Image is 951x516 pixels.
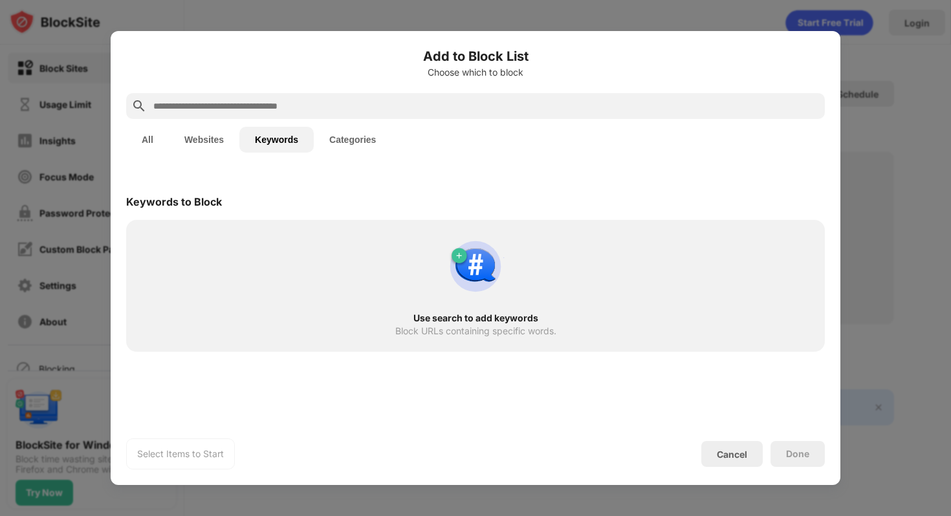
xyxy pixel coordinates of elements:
[126,67,825,78] div: Choose which to block
[444,235,507,297] img: block-by-keyword.svg
[169,127,239,153] button: Websites
[314,127,391,153] button: Categories
[149,313,802,323] div: Use search to add keywords
[137,447,224,460] div: Select Items to Start
[717,449,747,460] div: Cancel
[131,98,147,114] img: search.svg
[239,127,314,153] button: Keywords
[395,326,556,336] div: Block URLs containing specific words.
[126,195,222,208] div: Keywords to Block
[126,127,169,153] button: All
[126,47,825,66] h6: Add to Block List
[786,449,809,459] div: Done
